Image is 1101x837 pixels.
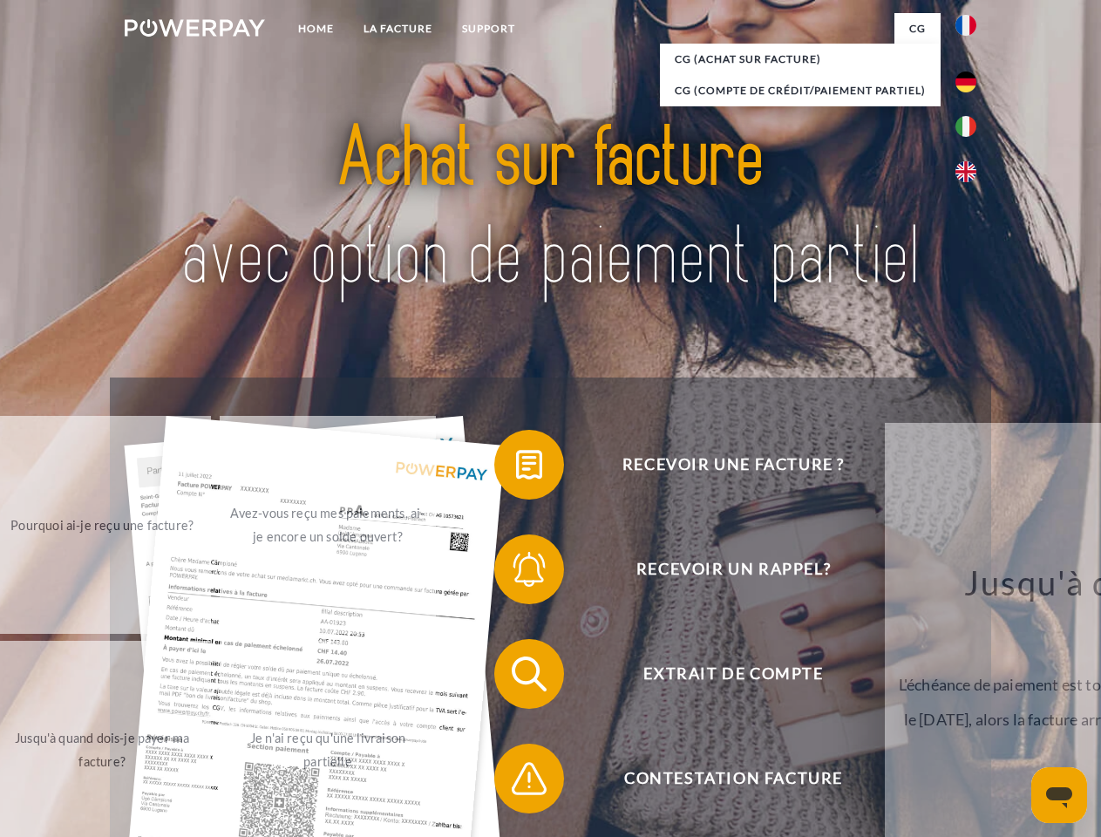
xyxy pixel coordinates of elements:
a: Avez-vous reçu mes paiements, ai-je encore un solde ouvert? [220,416,437,634]
img: logo-powerpay-white.svg [125,19,265,37]
div: Pourquoi ai-je reçu une facture? [4,513,200,536]
span: Contestation Facture [520,744,947,813]
iframe: Bouton de lancement de la fenêtre de messagerie [1031,767,1087,823]
div: Avez-vous reçu mes paiements, ai-je encore un solde ouvert? [230,501,426,548]
button: Contestation Facture [494,744,948,813]
a: Home [283,13,349,44]
a: CG (achat sur facture) [660,44,941,75]
img: title-powerpay_fr.svg [167,84,934,334]
a: LA FACTURE [349,13,447,44]
button: Extrait de compte [494,639,948,709]
span: Extrait de compte [520,639,947,709]
img: it [955,116,976,137]
a: CG (Compte de crédit/paiement partiel) [660,75,941,106]
img: de [955,71,976,92]
a: CG [894,13,941,44]
a: Support [447,13,530,44]
img: en [955,161,976,182]
div: Je n'ai reçu qu'une livraison partielle [230,726,426,773]
img: qb_search.svg [507,652,551,696]
div: Jusqu'à quand dois-je payer ma facture? [4,726,200,773]
img: fr [955,15,976,36]
img: qb_warning.svg [507,757,551,800]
